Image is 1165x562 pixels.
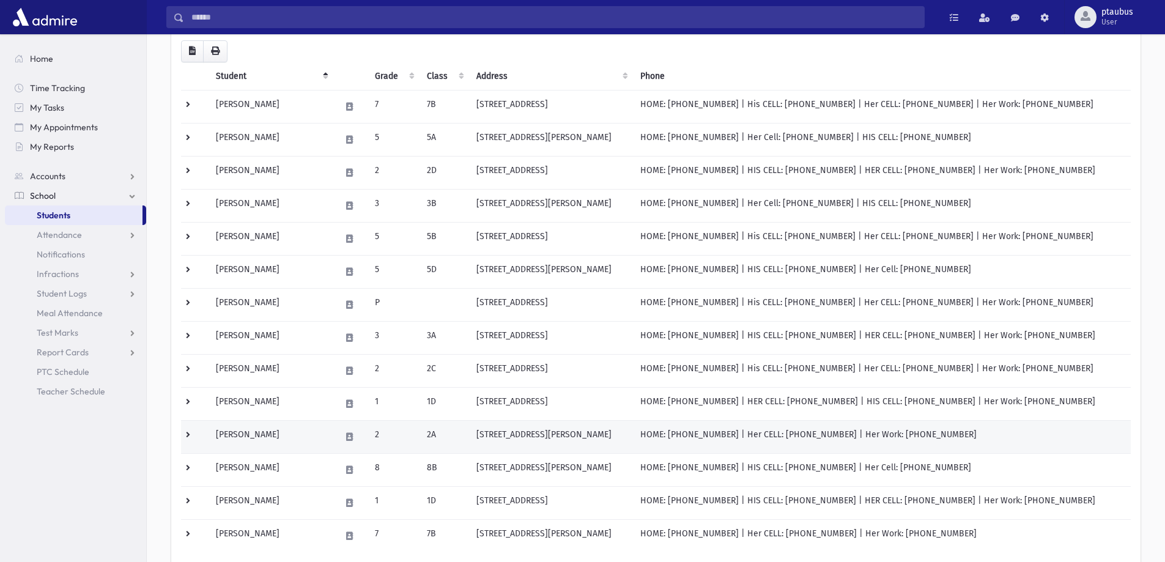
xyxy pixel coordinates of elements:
[5,137,146,157] a: My Reports
[633,453,1131,486] td: HOME: [PHONE_NUMBER] | HIS CELL: [PHONE_NUMBER] | Her Cell: [PHONE_NUMBER]
[633,519,1131,552] td: HOME: [PHONE_NUMBER] | Her CELL: [PHONE_NUMBER] | Her Work: [PHONE_NUMBER]
[420,62,469,91] th: Class: activate to sort column ascending
[368,321,420,354] td: 3
[368,486,420,519] td: 1
[30,102,64,113] span: My Tasks
[469,90,633,123] td: [STREET_ADDRESS]
[37,268,79,279] span: Infractions
[5,98,146,117] a: My Tasks
[420,387,469,420] td: 1D
[209,123,334,156] td: [PERSON_NAME]
[209,420,334,453] td: [PERSON_NAME]
[633,387,1131,420] td: HOME: [PHONE_NUMBER] | HER CELL: [PHONE_NUMBER] | HIS CELL: [PHONE_NUMBER] | Her Work: [PHONE_NUM...
[368,222,420,255] td: 5
[209,453,334,486] td: [PERSON_NAME]
[469,387,633,420] td: [STREET_ADDRESS]
[37,386,105,397] span: Teacher Schedule
[37,347,89,358] span: Report Cards
[469,255,633,288] td: [STREET_ADDRESS][PERSON_NAME]
[368,189,420,222] td: 3
[5,49,146,68] a: Home
[368,354,420,387] td: 2
[368,62,420,91] th: Grade: activate to sort column ascending
[209,519,334,552] td: [PERSON_NAME]
[420,123,469,156] td: 5A
[633,222,1131,255] td: HOME: [PHONE_NUMBER] | His CELL: [PHONE_NUMBER] | Her CELL: [PHONE_NUMBER] | Her Work: [PHONE_NUM...
[469,156,633,189] td: [STREET_ADDRESS]
[5,166,146,186] a: Accounts
[420,420,469,453] td: 2A
[5,342,146,362] a: Report Cards
[209,222,334,255] td: [PERSON_NAME]
[5,205,142,225] a: Students
[368,420,420,453] td: 2
[633,90,1131,123] td: HOME: [PHONE_NUMBER] | His CELL: [PHONE_NUMBER] | Her CELL: [PHONE_NUMBER] | Her Work: [PHONE_NUM...
[5,186,146,205] a: School
[469,123,633,156] td: [STREET_ADDRESS][PERSON_NAME]
[469,420,633,453] td: [STREET_ADDRESS][PERSON_NAME]
[420,255,469,288] td: 5D
[633,156,1131,189] td: HOME: [PHONE_NUMBER] | HIS CELL: [PHONE_NUMBER] | HER CELL: [PHONE_NUMBER] | Her Work: [PHONE_NUM...
[30,141,74,152] span: My Reports
[209,62,334,91] th: Student: activate to sort column descending
[469,288,633,321] td: [STREET_ADDRESS]
[30,83,85,94] span: Time Tracking
[209,156,334,189] td: [PERSON_NAME]
[469,62,633,91] th: Address: activate to sort column ascending
[209,321,334,354] td: [PERSON_NAME]
[633,288,1131,321] td: HOME: [PHONE_NUMBER] | His CELL: [PHONE_NUMBER] | Her CELL: [PHONE_NUMBER] | Her Work: [PHONE_NUM...
[469,189,633,222] td: [STREET_ADDRESS][PERSON_NAME]
[5,362,146,382] a: PTC Schedule
[209,288,334,321] td: [PERSON_NAME]
[633,255,1131,288] td: HOME: [PHONE_NUMBER] | HIS CELL: [PHONE_NUMBER] | Her Cell: [PHONE_NUMBER]
[420,321,469,354] td: 3A
[469,222,633,255] td: [STREET_ADDRESS]
[5,303,146,323] a: Meal Attendance
[37,229,82,240] span: Attendance
[5,264,146,284] a: Infractions
[209,486,334,519] td: [PERSON_NAME]
[5,245,146,264] a: Notifications
[420,519,469,552] td: 7B
[1101,17,1133,27] span: User
[37,210,70,221] span: Students
[469,453,633,486] td: [STREET_ADDRESS][PERSON_NAME]
[5,323,146,342] a: Test Marks
[368,90,420,123] td: 7
[368,123,420,156] td: 5
[30,171,65,182] span: Accounts
[209,189,334,222] td: [PERSON_NAME]
[633,354,1131,387] td: HOME: [PHONE_NUMBER] | His CELL: [PHONE_NUMBER] | Her CELL: [PHONE_NUMBER] | Her Work: [PHONE_NUM...
[420,90,469,123] td: 7B
[184,6,924,28] input: Search
[209,255,334,288] td: [PERSON_NAME]
[469,321,633,354] td: [STREET_ADDRESS]
[209,387,334,420] td: [PERSON_NAME]
[5,117,146,137] a: My Appointments
[420,486,469,519] td: 1D
[1101,7,1133,17] span: ptaubus
[368,156,420,189] td: 2
[633,486,1131,519] td: HOME: [PHONE_NUMBER] | HIS CELL: [PHONE_NUMBER] | HER CELL: [PHONE_NUMBER] | Her Work: [PHONE_NUM...
[368,453,420,486] td: 8
[5,225,146,245] a: Attendance
[5,78,146,98] a: Time Tracking
[203,40,227,62] button: Print
[30,53,53,64] span: Home
[420,354,469,387] td: 2C
[37,308,103,319] span: Meal Attendance
[5,284,146,303] a: Student Logs
[469,519,633,552] td: [STREET_ADDRESS][PERSON_NAME]
[209,354,334,387] td: [PERSON_NAME]
[469,354,633,387] td: [STREET_ADDRESS]
[10,5,80,29] img: AdmirePro
[37,327,78,338] span: Test Marks
[633,62,1131,91] th: Phone
[30,122,98,133] span: My Appointments
[633,123,1131,156] td: HOME: [PHONE_NUMBER] | Her Cell: [PHONE_NUMBER] | HIS CELL: [PHONE_NUMBER]
[633,420,1131,453] td: HOME: [PHONE_NUMBER] | Her CELL: [PHONE_NUMBER] | Her Work: [PHONE_NUMBER]
[30,190,56,201] span: School
[420,156,469,189] td: 2D
[368,255,420,288] td: 5
[37,288,87,299] span: Student Logs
